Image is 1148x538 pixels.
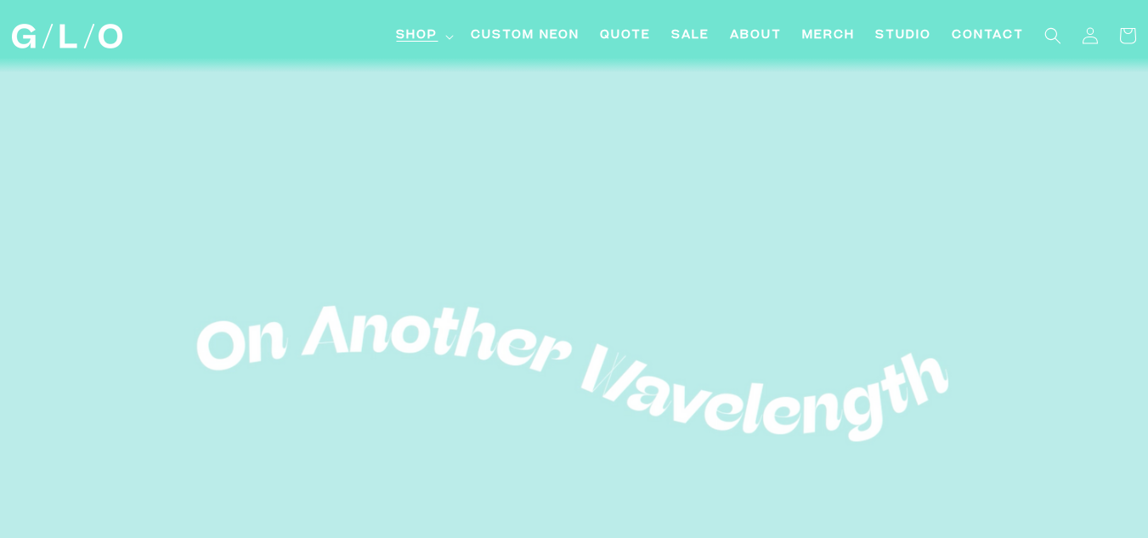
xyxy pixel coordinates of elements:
a: Merch [792,17,865,55]
a: SALE [661,17,720,55]
iframe: Chat Widget [842,300,1148,538]
span: Studio [875,27,931,45]
span: SALE [671,27,710,45]
a: About [720,17,792,55]
a: Quote [590,17,661,55]
a: Custom Neon [461,17,590,55]
summary: Shop [386,17,461,55]
span: Contact [952,27,1024,45]
span: Custom Neon [471,27,580,45]
span: Merch [802,27,855,45]
summary: Search [1034,17,1072,54]
a: Contact [942,17,1034,55]
a: GLO Studio [5,18,128,55]
img: GLO Studio [12,24,122,48]
span: Quote [600,27,651,45]
a: Studio [865,17,942,55]
span: Shop [396,27,438,45]
span: About [730,27,782,45]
